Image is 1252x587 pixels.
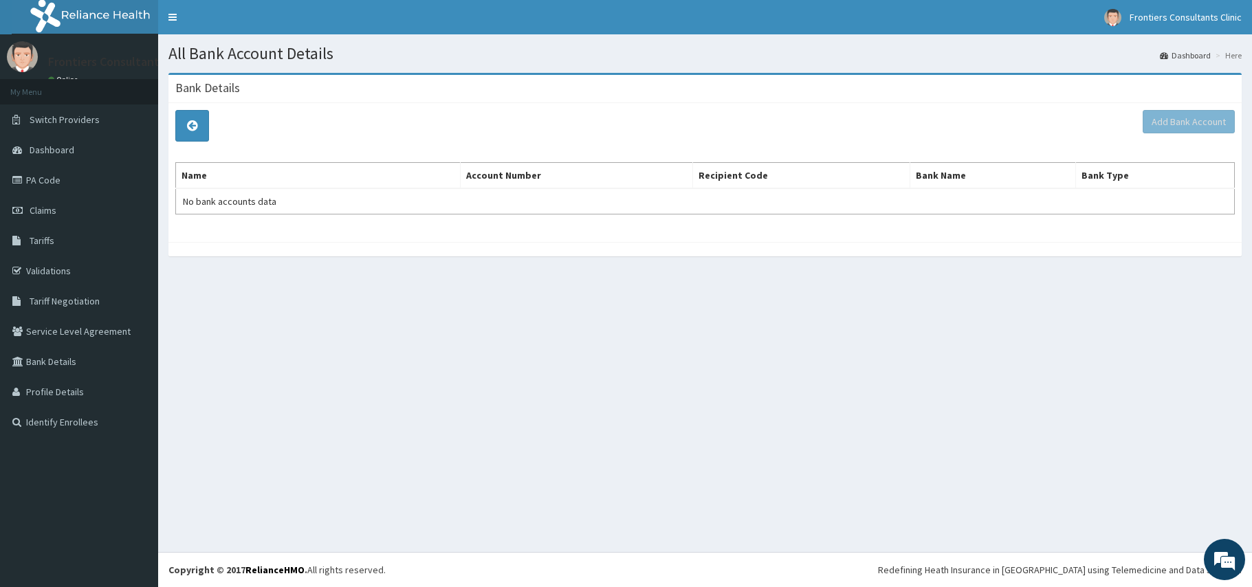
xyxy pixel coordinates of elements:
[1076,163,1235,189] th: Bank Type
[1160,49,1211,61] a: Dashboard
[175,82,240,94] h3: Bank Details
[183,195,276,208] span: No bank accounts data
[878,563,1242,577] div: Redefining Heath Insurance in [GEOGRAPHIC_DATA] using Telemedicine and Data Science!
[910,163,1076,189] th: Bank Name
[1212,49,1242,61] li: Here
[7,41,38,72] img: User Image
[30,234,54,247] span: Tariffs
[48,75,81,85] a: Online
[30,144,74,156] span: Dashboard
[158,552,1252,587] footer: All rights reserved.
[1143,110,1235,133] button: Add Bank Account
[30,204,56,217] span: Claims
[176,163,461,189] th: Name
[245,564,305,576] a: RelianceHMO
[692,163,910,189] th: Recipient Code
[168,45,1242,63] h1: All Bank Account Details
[168,564,307,576] strong: Copyright © 2017 .
[461,163,693,189] th: Account Number
[30,113,100,126] span: Switch Providers
[48,56,197,68] p: Frontiers Consultants Clinic
[1104,9,1121,26] img: User Image
[30,295,100,307] span: Tariff Negotiation
[1130,11,1242,23] span: Frontiers Consultants Clinic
